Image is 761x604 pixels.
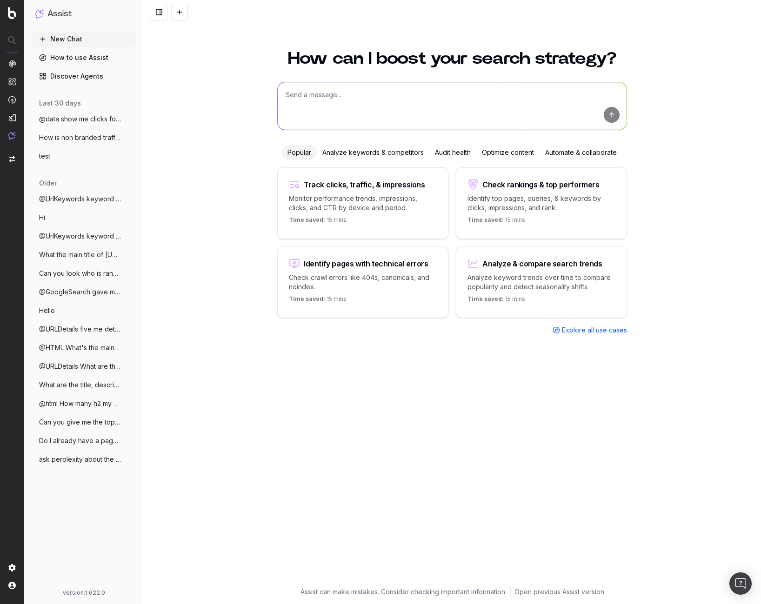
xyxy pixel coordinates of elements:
p: Check crawl errors like 404s, canonicals, and noindex. [289,273,437,292]
button: @HTML What's the main color in [URL] [32,340,136,355]
span: Hi [39,213,45,222]
button: Can you look who is ranking on Google fo [32,266,136,281]
img: Assist [35,9,44,18]
span: What are the title, description, canonic [39,380,121,390]
button: Do I already have a page that could rank [32,433,136,448]
button: What are the title, description, canonic [32,378,136,392]
button: @data show me clicks for last 7 days [32,112,136,126]
span: How is non branded traffic trending YoY [39,133,121,142]
span: @html How many h2 my homepage have? [39,399,121,408]
img: Intelligence [8,78,16,86]
span: @URLDetails What are the title, descript [39,362,121,371]
div: Analyze keywords & competitors [317,145,429,160]
p: Analyze keyword trends over time to compare popularity and detect seasonality shifts. [467,273,615,292]
div: Open Intercom Messenger [729,572,752,595]
div: Track clicks, traffic, & impressions [304,181,425,188]
img: Switch project [9,156,15,162]
button: Can you give me the top 3 websites which [32,415,136,430]
button: @html How many h2 my homepage have? [32,396,136,411]
p: 15 mins [467,295,525,306]
h1: How can I boost your search strategy? [277,50,627,67]
span: Hello [39,306,55,315]
span: Time saved: [467,216,504,223]
span: last 30 days [39,99,81,108]
span: Time saved: [289,216,325,223]
a: Discover Agents [32,69,136,84]
span: Time saved: [467,295,504,302]
p: 15 mins [289,295,347,306]
img: Botify logo [8,7,16,19]
img: Setting [8,564,16,571]
p: Assist can make mistakes. Consider checking important information. [300,587,507,597]
img: Assist [8,132,16,139]
div: Popular [282,145,317,160]
button: test [32,149,136,164]
button: New Chat [32,32,136,46]
span: test [39,152,50,161]
p: 15 mins [289,216,347,227]
p: Monitor performance trends, impressions, clicks, and CTR by device and period. [289,194,437,212]
button: @URLDetails What are the title, descript [32,359,136,374]
button: How is non branded traffic trending YoY [32,130,136,145]
p: 15 mins [467,216,525,227]
button: What the main title of [URL] [32,247,136,262]
button: Hi [32,210,136,225]
div: version: 1.622.0 [35,589,132,597]
button: @GoogleSearch gave me result for men clo [32,285,136,299]
a: Open previous Assist version [514,587,604,597]
span: @data show me clicks for last 7 days [39,114,121,124]
button: @UrlKeywords keyword for clothes for htt [32,229,136,244]
button: @URLDetails five me details for my homep [32,322,136,337]
a: How to use Assist [32,50,136,65]
a: Explore all use cases [553,325,627,335]
img: Studio [8,114,16,121]
button: @UrlKeywords keyword for clothes for htt [32,192,136,206]
button: Assist [35,7,132,20]
div: Analyze & compare search trends [482,260,602,267]
span: @UrlKeywords keyword for clothes for htt [39,232,121,241]
button: ask perplexity about the weather in besa [32,452,136,467]
span: Time saved: [289,295,325,302]
h1: Assist [47,7,72,20]
div: Check rankings & top performers [482,181,600,188]
p: Identify top pages, queries, & keywords by clicks, impressions, and rank. [467,194,615,212]
div: Automate & collaborate [540,145,622,160]
span: ask perplexity about the weather in besa [39,455,121,464]
img: Analytics [8,60,16,67]
span: Can you look who is ranking on Google fo [39,269,121,278]
span: Explore all use cases [562,325,627,335]
span: @URLDetails five me details for my homep [39,325,121,334]
span: Can you give me the top 3 websites which [39,418,121,427]
div: Identify pages with technical errors [304,260,428,267]
button: Hello [32,303,136,318]
span: What the main title of [URL] [39,250,121,259]
span: @UrlKeywords keyword for clothes for htt [39,194,121,204]
span: Do I already have a page that could rank [39,436,121,445]
div: Audit health [429,145,476,160]
div: Optimize content [476,145,540,160]
span: @GoogleSearch gave me result for men clo [39,287,121,297]
img: Activation [8,96,16,104]
img: My account [8,582,16,589]
span: older [39,179,57,188]
span: @HTML What's the main color in [URL] [39,343,121,352]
